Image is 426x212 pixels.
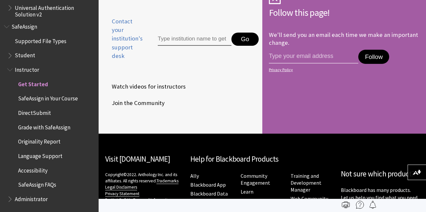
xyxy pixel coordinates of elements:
a: Training and Development Manager [291,172,321,193]
button: Go [231,33,259,46]
img: Print [342,201,350,209]
a: Visit [DOMAIN_NAME] [105,154,170,164]
a: Privacy Policy [269,67,417,72]
span: Instructor [15,64,39,73]
a: Contact your institution's support desk [105,17,143,68]
span: Universal Authentication Solution v2 [15,2,94,18]
a: Web Community Manager [291,195,328,209]
span: Contact your institution's support desk [105,17,143,60]
a: Privacy Statement [105,191,139,197]
span: SafeAssign FAQs [18,179,56,188]
span: Student [15,50,35,59]
span: DirectSubmit [18,107,51,116]
nav: Book outline for Blackboard SafeAssign [4,21,95,205]
span: SafeAssign [12,21,37,30]
span: Watch videos for instructors [105,82,186,92]
span: SafeAssign in Your Course [18,93,78,102]
a: Join the Community [105,98,166,108]
a: SafeAssign [241,197,265,204]
input: Type institution name to get support [158,33,231,46]
a: Blackboard Data [190,190,228,197]
h2: Not sure which product? [341,168,419,180]
span: Administrator [15,194,48,202]
span: Accessibility [18,165,48,174]
input: email address [269,50,358,64]
button: Follow [358,50,389,64]
p: Copyright©2022. Anthology Inc. and its affiliates. All rights reserved. [105,172,184,203]
h2: Help for Blackboard Products [190,153,334,165]
a: Watch videos for instructors [105,82,187,92]
span: Language Support [18,150,62,159]
span: Originality Report [18,136,60,145]
span: Grade with SafeAssign [18,122,70,131]
a: Do Not Sell My Personal Information [105,197,172,203]
a: Trademarks [156,178,178,184]
a: Learn [241,188,253,195]
img: Follow this page [369,201,377,209]
a: Ally [190,172,199,179]
span: Get Started [18,79,48,88]
p: Blackboard has many products. Let us help you find what you need. [341,186,419,201]
h2: Follow this page! [269,6,419,19]
img: More help [356,201,364,209]
a: Community Engagement [241,172,270,186]
span: Join the Community [105,98,165,108]
span: Supported File Types [15,36,66,44]
a: Blackboard App [190,181,226,188]
p: We'll send you an email each time we make an important change. [269,31,418,46]
a: Legal Disclaimers [105,184,137,190]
